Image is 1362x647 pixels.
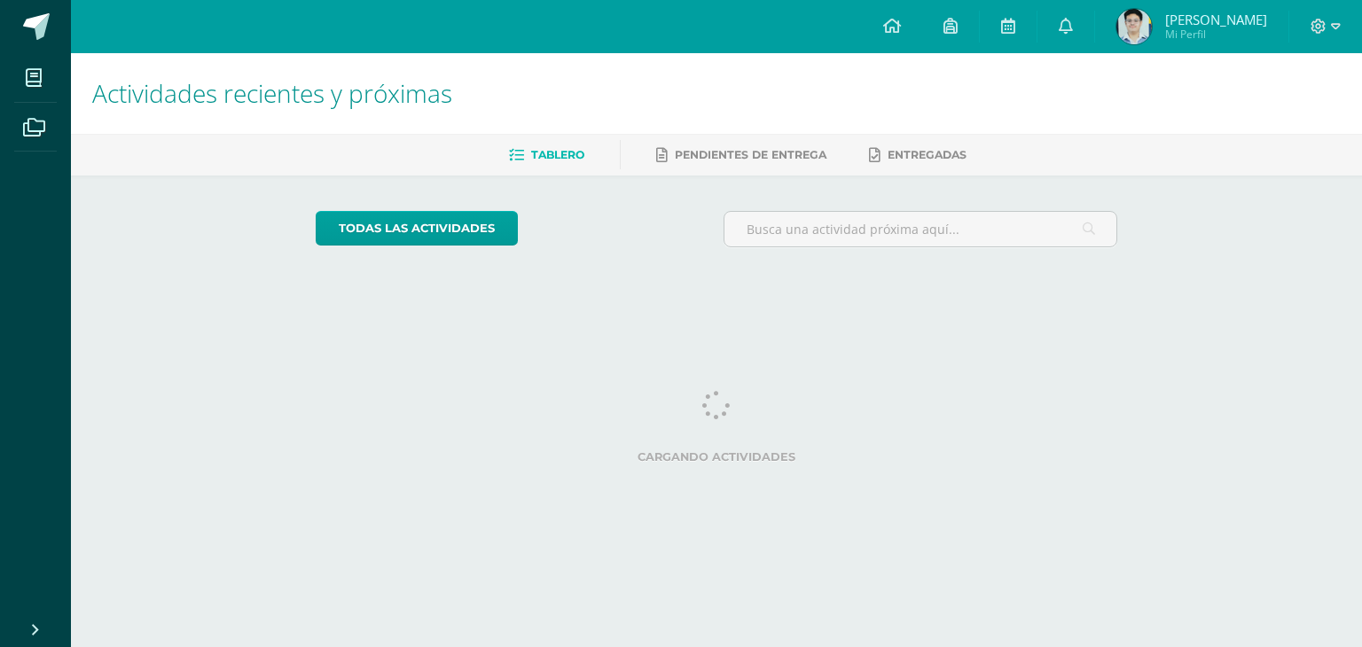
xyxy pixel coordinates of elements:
[1116,9,1152,44] img: 71e9443978d38be4c054047dd6a4f626.png
[888,148,967,161] span: Entregadas
[656,141,826,169] a: Pendientes de entrega
[675,148,826,161] span: Pendientes de entrega
[316,450,1118,464] label: Cargando actividades
[869,141,967,169] a: Entregadas
[1165,27,1267,42] span: Mi Perfil
[724,212,1117,246] input: Busca una actividad próxima aquí...
[509,141,584,169] a: Tablero
[531,148,584,161] span: Tablero
[1165,11,1267,28] span: [PERSON_NAME]
[92,76,452,110] span: Actividades recientes y próximas
[316,211,518,246] a: todas las Actividades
